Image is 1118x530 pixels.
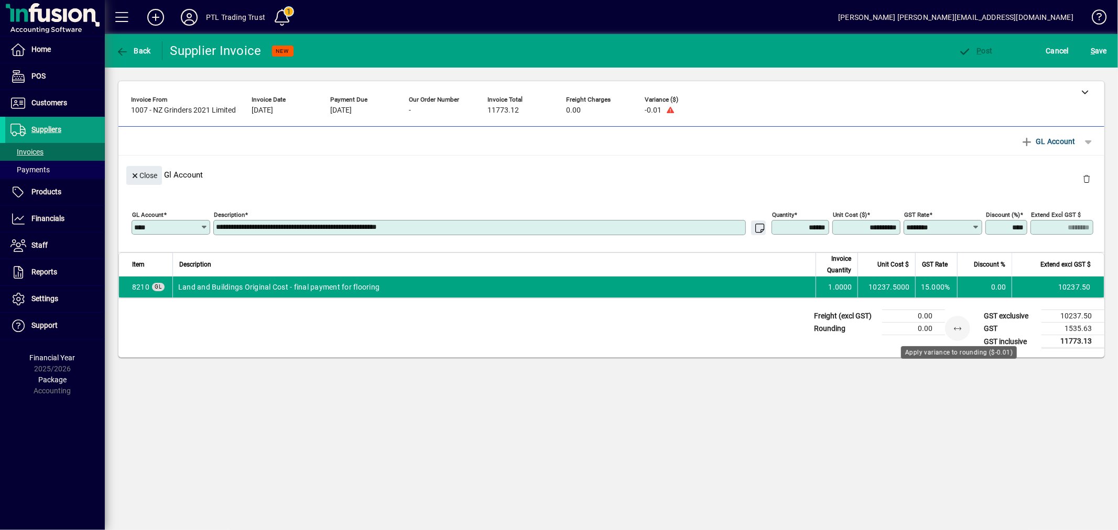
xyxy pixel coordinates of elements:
[1044,41,1072,60] button: Cancel
[901,346,1017,359] div: Apply variance to rounding ($-0.01)
[1091,47,1095,55] span: S
[409,106,411,115] span: -
[957,277,1012,297] td: 0.00
[155,284,162,290] span: GL
[977,47,982,55] span: P
[1012,277,1104,297] td: 10237.50
[1074,174,1099,183] app-page-header-button: Delete
[922,259,948,270] span: GST Rate
[252,106,273,115] span: [DATE]
[5,179,105,205] a: Products
[126,166,162,185] button: Close
[31,72,46,80] span: POS
[5,37,105,63] a: Home
[1091,42,1107,59] span: ave
[1041,335,1104,348] td: 11773.13
[904,211,929,218] mat-label: GST rate
[31,294,58,303] span: Settings
[118,156,1104,194] div: Gl Account
[822,253,851,276] span: Invoice Quantity
[179,259,211,270] span: Description
[31,125,61,134] span: Suppliers
[915,277,957,297] td: 15.000%
[5,143,105,161] a: Invoices
[986,211,1020,218] mat-label: Discount (%)
[1088,41,1110,60] button: Save
[979,323,1041,335] td: GST
[833,211,867,218] mat-label: Unit Cost ($)
[1041,310,1104,323] td: 10237.50
[38,376,67,384] span: Package
[132,211,164,218] mat-label: GL Account
[1046,42,1069,59] span: Cancel
[132,259,145,270] span: Item
[882,323,945,335] td: 0.00
[124,170,165,180] app-page-header-button: Close
[816,277,858,297] td: 1.0000
[330,106,352,115] span: [DATE]
[959,47,993,55] span: ost
[645,106,661,115] span: -0.01
[31,45,51,53] span: Home
[116,47,151,55] span: Back
[1021,133,1076,150] span: GL Account
[172,277,816,297] td: Land and Buildings Original Cost - final payment for flooring
[882,310,945,323] td: 0.00
[5,161,105,179] a: Payments
[10,148,44,156] span: Invoices
[1074,166,1099,191] button: Delete
[5,63,105,90] a: POS
[838,9,1073,26] div: [PERSON_NAME] [PERSON_NAME][EMAIL_ADDRESS][DOMAIN_NAME]
[566,106,581,115] span: 0.00
[5,233,105,259] a: Staff
[858,277,915,297] td: 10237.5000
[956,41,995,60] button: Post
[979,335,1041,348] td: GST inclusive
[132,282,149,292] span: Land and Buildings Original Cost
[30,354,75,362] span: Financial Year
[809,323,882,335] td: Rounding
[877,259,909,270] span: Unit Cost $
[214,211,245,218] mat-label: Description
[5,90,105,116] a: Customers
[1084,2,1105,36] a: Knowledge Base
[131,106,236,115] span: 1007 - NZ Grinders 2021 Limited
[974,259,1005,270] span: Discount %
[5,206,105,232] a: Financials
[276,48,289,54] span: NEW
[809,310,882,323] td: Freight (excl GST)
[172,8,206,27] button: Profile
[1040,259,1091,270] span: Extend excl GST $
[131,167,158,184] span: Close
[31,187,61,196] span: Products
[1041,323,1104,335] td: 1535.63
[113,41,154,60] button: Back
[772,211,794,218] mat-label: Quantity
[5,259,105,285] a: Reports
[31,241,48,249] span: Staff
[206,9,265,26] div: PTL Trading Trust
[105,41,162,60] app-page-header-button: Back
[979,310,1041,323] td: GST exclusive
[5,286,105,312] a: Settings
[170,42,262,59] div: Supplier Invoice
[31,268,57,276] span: Reports
[31,214,64,223] span: Financials
[1015,132,1081,151] button: GL Account
[139,8,172,27] button: Add
[5,313,105,339] a: Support
[31,98,67,107] span: Customers
[487,106,519,115] span: 11773.12
[10,165,50,174] span: Payments
[31,321,58,329] span: Support
[1031,211,1081,218] mat-label: Extend excl GST $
